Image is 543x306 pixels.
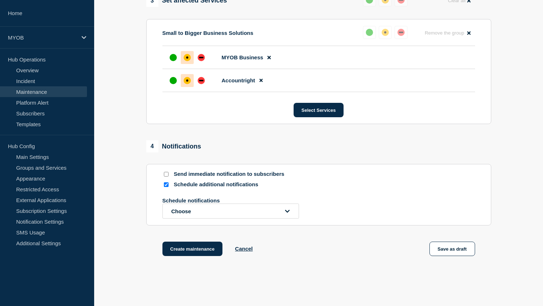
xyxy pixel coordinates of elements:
[164,182,169,187] input: Schedule additional notifications
[184,54,191,61] div: affected
[198,77,205,84] div: down
[8,35,77,41] p: MYOB
[222,54,263,60] span: MYOB Business
[162,197,277,204] p: Schedule notifications
[174,181,289,188] p: Schedule additional notifications
[429,242,475,256] button: Save as draft
[146,140,158,152] span: 4
[382,29,389,36] div: affected
[425,30,464,36] span: Remove the group
[184,77,191,84] div: affected
[162,204,299,219] button: open dropdown
[379,26,392,39] button: affected
[162,242,223,256] button: Create maintenance
[162,30,253,36] p: Small to Bigger Business Solutions
[395,26,408,39] button: down
[235,246,253,252] button: Cancel
[198,54,205,61] div: down
[174,171,289,178] p: Send immediate notification to subscribers
[420,26,475,40] button: Remove the group
[294,103,344,117] button: Select Services
[397,29,405,36] div: down
[170,54,177,61] div: up
[146,140,201,152] div: Notifications
[366,29,373,36] div: up
[170,77,177,84] div: up
[164,172,169,177] input: Send immediate notification to subscribers
[222,77,255,83] span: Accountright
[363,26,376,39] button: up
